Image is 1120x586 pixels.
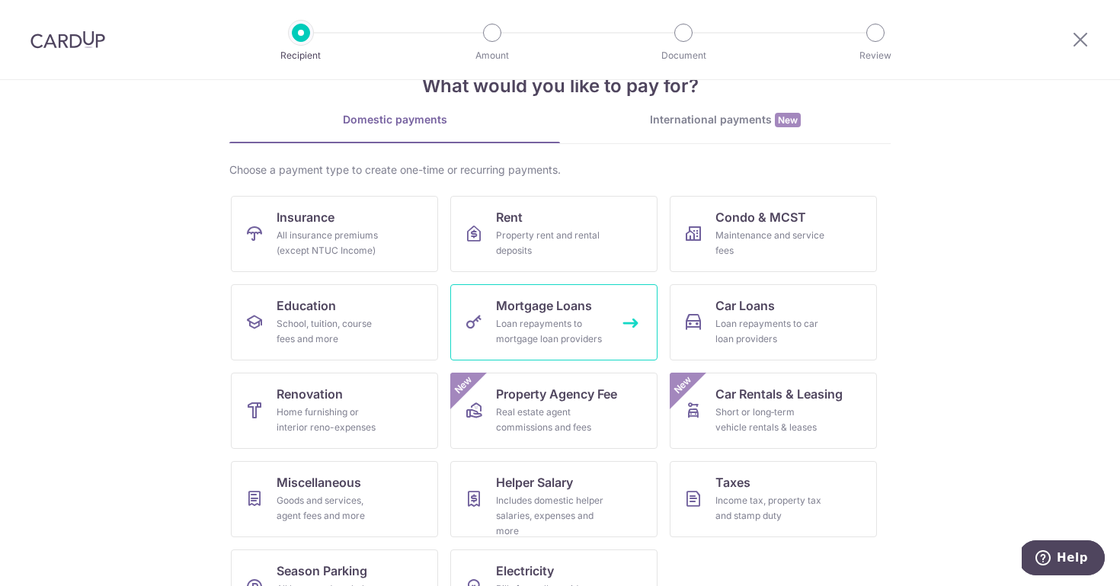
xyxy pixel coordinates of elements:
div: Short or long‑term vehicle rentals & leases [715,405,825,435]
div: International payments [560,112,891,128]
span: Help [35,11,66,24]
span: Car Loans [715,296,775,315]
a: RenovationHome furnishing or interior reno-expenses [231,373,438,449]
p: Recipient [245,48,357,63]
img: CardUp [30,30,105,49]
span: Property Agency Fee [496,385,617,403]
a: MiscellaneousGoods and services, agent fees and more [231,461,438,537]
p: Document [627,48,740,63]
span: New [775,113,801,127]
a: Car Rentals & LeasingShort or long‑term vehicle rentals & leasesNew [670,373,877,449]
span: Mortgage Loans [496,296,592,315]
a: RentProperty rent and rental deposits [450,196,658,272]
span: New [670,373,696,398]
h4: What would you like to pay for? [229,72,891,100]
span: Car Rentals & Leasing [715,385,843,403]
div: Domestic payments [229,112,560,127]
a: Mortgage LoansLoan repayments to mortgage loan providers [450,284,658,360]
p: Amount [436,48,549,63]
div: School, tuition, course fees and more [277,316,386,347]
span: Rent [496,208,523,226]
div: Real estate agent commissions and fees [496,405,606,435]
div: Loan repayments to mortgage loan providers [496,316,606,347]
span: Electricity [496,562,554,580]
span: Insurance [277,208,334,226]
a: InsuranceAll insurance premiums (except NTUC Income) [231,196,438,272]
a: Property Agency FeeReal estate agent commissions and feesNew [450,373,658,449]
iframe: Opens a widget where you can find more information [1022,540,1105,578]
a: TaxesIncome tax, property tax and stamp duty [670,461,877,537]
a: Helper SalaryIncludes domestic helper salaries, expenses and more [450,461,658,537]
div: Home furnishing or interior reno-expenses [277,405,386,435]
span: Helper Salary [496,473,573,492]
span: Education [277,296,336,315]
a: Car LoansLoan repayments to car loan providers [670,284,877,360]
span: Season Parking [277,562,367,580]
span: Miscellaneous [277,473,361,492]
div: All insurance premiums (except NTUC Income) [277,228,386,258]
span: Taxes [715,473,750,492]
span: Renovation [277,385,343,403]
div: Includes domestic helper salaries, expenses and more [496,493,606,539]
a: Condo & MCSTMaintenance and service fees [670,196,877,272]
div: Loan repayments to car loan providers [715,316,825,347]
span: Condo & MCST [715,208,806,226]
div: Choose a payment type to create one-time or recurring payments. [229,162,891,178]
span: New [451,373,476,398]
a: EducationSchool, tuition, course fees and more [231,284,438,360]
div: Maintenance and service fees [715,228,825,258]
div: Property rent and rental deposits [496,228,606,258]
div: Income tax, property tax and stamp duty [715,493,825,524]
p: Review [819,48,932,63]
div: Goods and services, agent fees and more [277,493,386,524]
